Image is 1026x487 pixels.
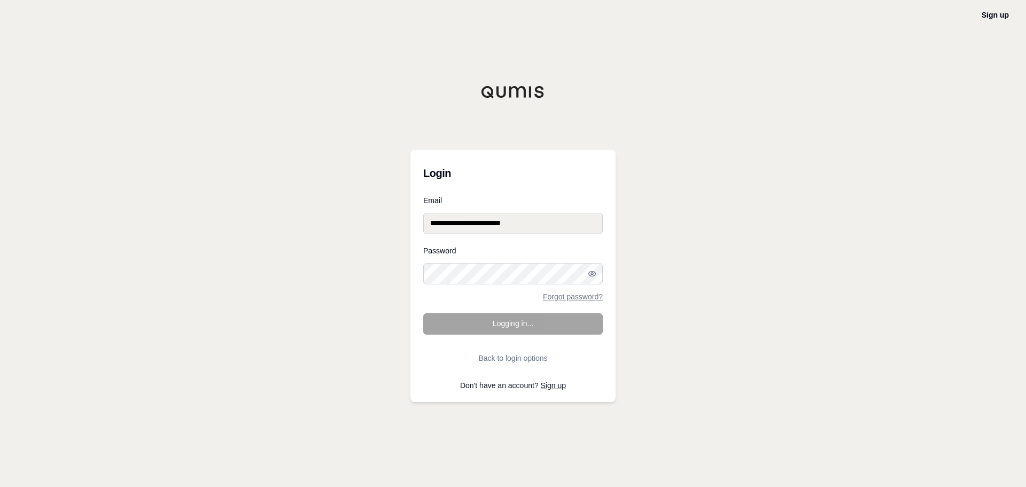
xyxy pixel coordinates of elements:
label: Email [423,197,603,204]
label: Password [423,247,603,254]
img: Qumis [481,86,545,98]
h3: Login [423,163,603,184]
a: Sign up [541,381,566,390]
p: Don't have an account? [423,382,603,389]
a: Sign up [982,11,1009,19]
a: Forgot password? [543,293,603,300]
button: Back to login options [423,347,603,369]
